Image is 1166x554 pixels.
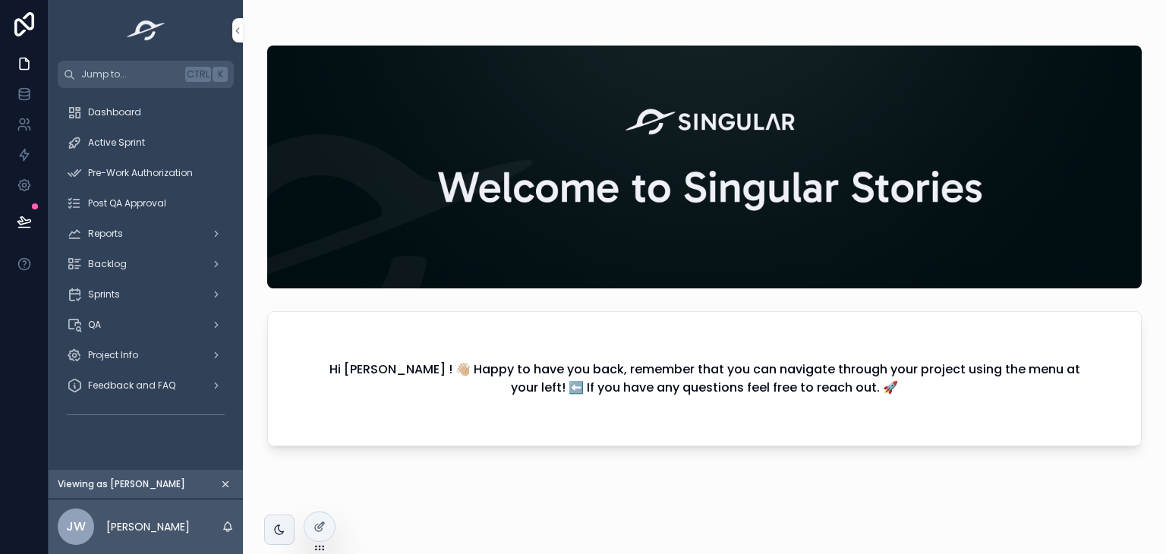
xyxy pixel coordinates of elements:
span: Sprints [88,288,120,301]
span: K [214,68,226,80]
span: Backlog [88,258,127,270]
a: Backlog [58,250,234,278]
div: scrollable content [49,88,243,446]
button: Jump to...CtrlK [58,61,234,88]
a: Feedback and FAQ [58,372,234,399]
a: Dashboard [58,99,234,126]
span: Jump to... [81,68,179,80]
span: Ctrl [185,67,211,82]
a: Active Sprint [58,129,234,156]
span: Reports [88,228,123,240]
a: QA [58,311,234,338]
a: Project Info [58,342,234,369]
span: Jw [66,518,86,536]
span: Pre-Work Authorization [88,167,193,179]
h2: Hi [PERSON_NAME] ! 👋🏼 Happy to have you back, remember that you can navigate through your project... [317,360,1092,397]
span: QA [88,319,101,331]
p: [PERSON_NAME] [106,519,190,534]
span: Post QA Approval [88,197,166,209]
a: Post QA Approval [58,190,234,217]
a: Pre-Work Authorization [58,159,234,187]
a: Reports [58,220,234,247]
span: Feedback and FAQ [88,379,175,392]
span: Project Info [88,349,138,361]
img: App logo [122,18,170,42]
a: Sprints [58,281,234,308]
span: Viewing as [PERSON_NAME] [58,478,185,490]
span: Dashboard [88,106,141,118]
span: Active Sprint [88,137,145,149]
